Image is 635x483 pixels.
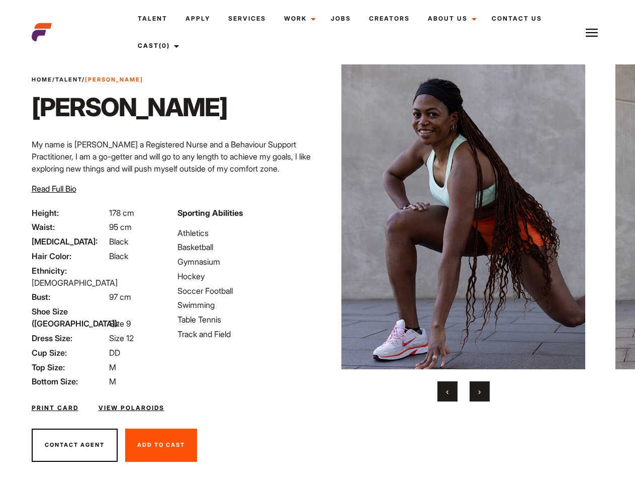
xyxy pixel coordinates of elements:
span: Add To Cast [137,441,185,448]
span: Cup Size: [32,347,107,359]
a: Home [32,76,52,83]
a: Talent [129,5,176,32]
span: Black [109,251,128,261]
span: Read Full Bio [32,184,76,194]
span: [DEMOGRAPHIC_DATA] [32,278,118,288]
li: Hockey [177,270,311,282]
span: Bottom Size: [32,375,107,387]
a: Talent [55,76,82,83]
span: 97 cm [109,292,131,302]
span: M [109,362,116,372]
a: Cast(0) [129,32,185,59]
span: Previous [446,386,448,396]
span: Waist: [32,221,107,233]
a: Apply [176,5,219,32]
strong: Sporting Abilities [177,208,243,218]
a: Jobs [322,5,360,32]
button: Contact Agent [32,429,118,462]
li: Basketball [177,241,311,253]
span: Height: [32,207,107,219]
a: Contact Us [483,5,551,32]
a: Creators [360,5,419,32]
strong: [PERSON_NAME] [85,76,143,83]
a: Print Card [32,404,78,413]
a: About Us [419,5,483,32]
span: M [109,376,116,386]
span: Size 9 [109,318,131,329]
button: Read Full Bio [32,183,76,195]
a: View Polaroids [99,404,164,413]
span: Shoe Size ([GEOGRAPHIC_DATA]): [32,305,107,330]
li: Athletics [177,227,311,239]
span: My name is [PERSON_NAME] a Registered Nurse and a Behaviour Support Practitioner, I am a go-gette... [32,139,311,174]
a: Services [219,5,275,32]
li: Track and Field [177,328,311,340]
button: Add To Cast [125,429,197,462]
h1: [PERSON_NAME] [32,92,227,122]
span: / / [32,75,143,84]
span: Top Size: [32,361,107,373]
li: Swimming [177,299,311,311]
span: Size 12 [109,333,134,343]
span: Hair Color: [32,250,107,262]
a: Work [275,5,322,32]
span: Bust: [32,291,107,303]
span: 178 cm [109,208,134,218]
span: 95 cm [109,222,132,232]
span: DD [109,348,120,358]
li: Soccer Football [177,285,311,297]
li: Gymnasium [177,256,311,268]
img: cropped-aefm-brand-fav-22-square.png [32,22,52,42]
span: Ethnicity: [32,265,107,277]
span: Dress Size: [32,332,107,344]
span: (0) [159,42,170,49]
img: Burger icon [586,27,598,39]
span: Black [109,236,128,247]
span: [MEDICAL_DATA]: [32,235,107,248]
span: Next [478,386,481,396]
li: Table Tennis [177,313,311,326]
